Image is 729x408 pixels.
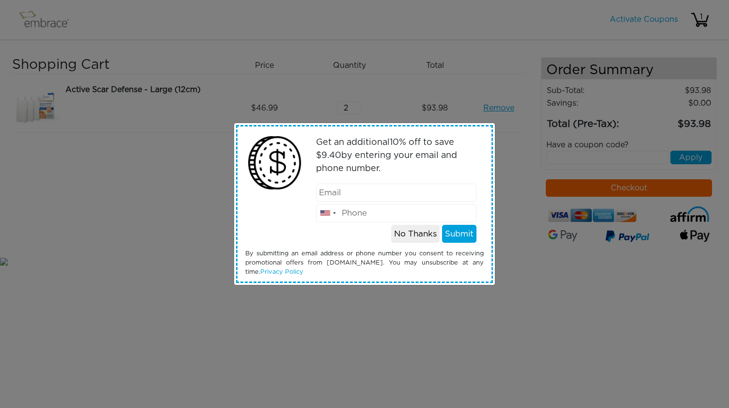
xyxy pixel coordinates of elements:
[321,151,341,160] span: 9.40
[390,138,399,147] span: 10
[260,269,303,275] a: Privacy Policy
[238,249,491,277] div: By submitting an email address or phone number you consent to receiving promotional offers from [...
[391,225,440,243] button: No Thanks
[316,136,477,175] p: Get an additional % off to save $ by entering your email and phone number.
[316,204,477,222] input: Phone
[442,225,476,243] button: Submit
[317,204,339,222] div: United States: +1
[243,131,306,195] img: money2.png
[316,184,477,202] input: Email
